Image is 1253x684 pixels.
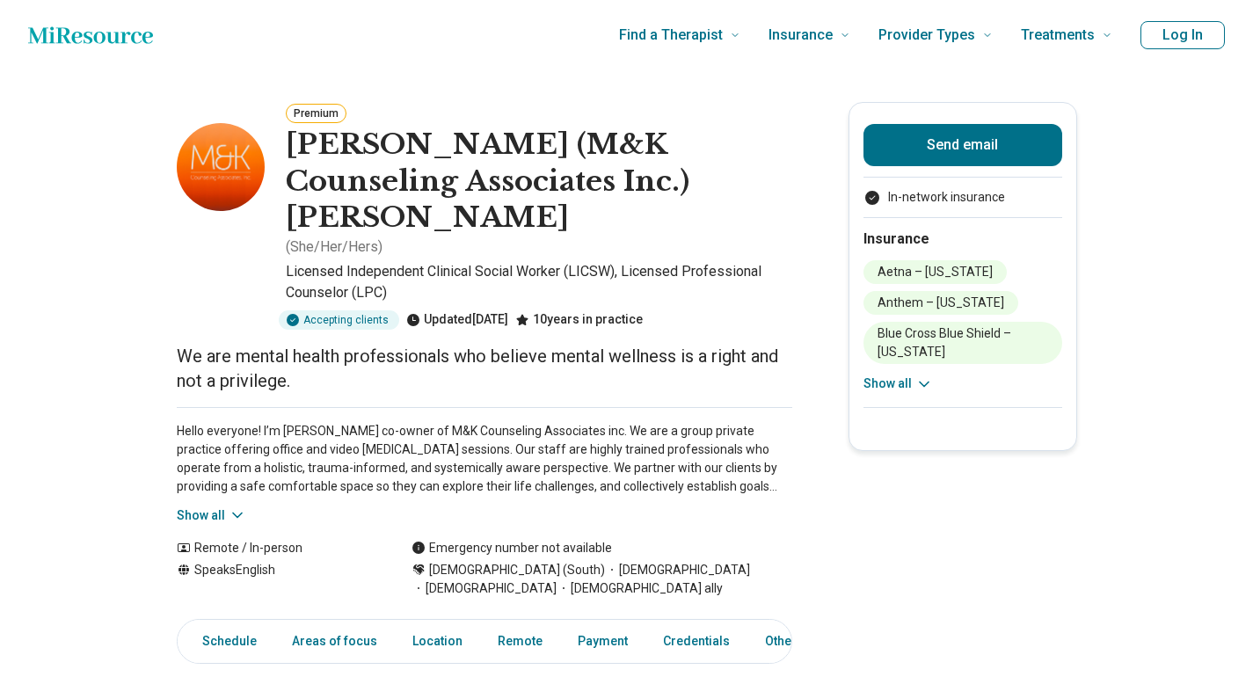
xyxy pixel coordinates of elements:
a: Credentials [652,623,740,659]
li: Aetna – [US_STATE] [863,260,1007,284]
button: Show all [863,375,933,393]
a: Schedule [181,623,267,659]
p: Licensed Independent Clinical Social Worker (LICSW), Licensed Professional Counselor (LPC) [286,261,792,303]
div: Speaks English [177,561,376,598]
ul: Payment options [863,188,1062,207]
a: Remote [487,623,553,659]
li: Blue Cross Blue Shield – [US_STATE] [863,322,1062,364]
a: Other [754,623,818,659]
button: Send email [863,124,1062,166]
a: Home page [28,18,153,53]
p: ( She/Her/Hers ) [286,236,382,258]
p: We are mental health professionals who believe mental wellness is a right and not a privilege. [177,344,792,393]
div: Emergency number not available [412,539,612,557]
button: Show all [177,506,246,525]
span: [DEMOGRAPHIC_DATA] ally [557,579,723,598]
span: [DEMOGRAPHIC_DATA] (South) [429,561,605,579]
div: Accepting clients [279,310,399,330]
a: Location [402,623,473,659]
h2: Insurance [863,229,1062,250]
span: Provider Types [878,23,975,47]
span: Insurance [769,23,833,47]
button: Log In [1140,21,1225,49]
p: Hello everyone! I’m [PERSON_NAME] co-owner of M&K Counseling Associates inc. We are a group priva... [177,422,792,496]
span: Find a Therapist [619,23,723,47]
img: Joanne Kim, Licensed Independent Clinical Social Worker (LICSW) [177,123,265,211]
span: [DEMOGRAPHIC_DATA] [605,561,750,579]
span: [DEMOGRAPHIC_DATA] [412,579,557,598]
div: 10 years in practice [515,310,643,330]
h1: [PERSON_NAME] (M&K Counseling Associates Inc.) [PERSON_NAME] [286,127,792,236]
a: Areas of focus [281,623,388,659]
div: Updated [DATE] [406,310,508,330]
button: Premium [286,104,346,123]
span: Treatments [1021,23,1095,47]
div: Remote / In-person [177,539,376,557]
li: In-network insurance [863,188,1062,207]
a: Payment [567,623,638,659]
li: Anthem – [US_STATE] [863,291,1018,315]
